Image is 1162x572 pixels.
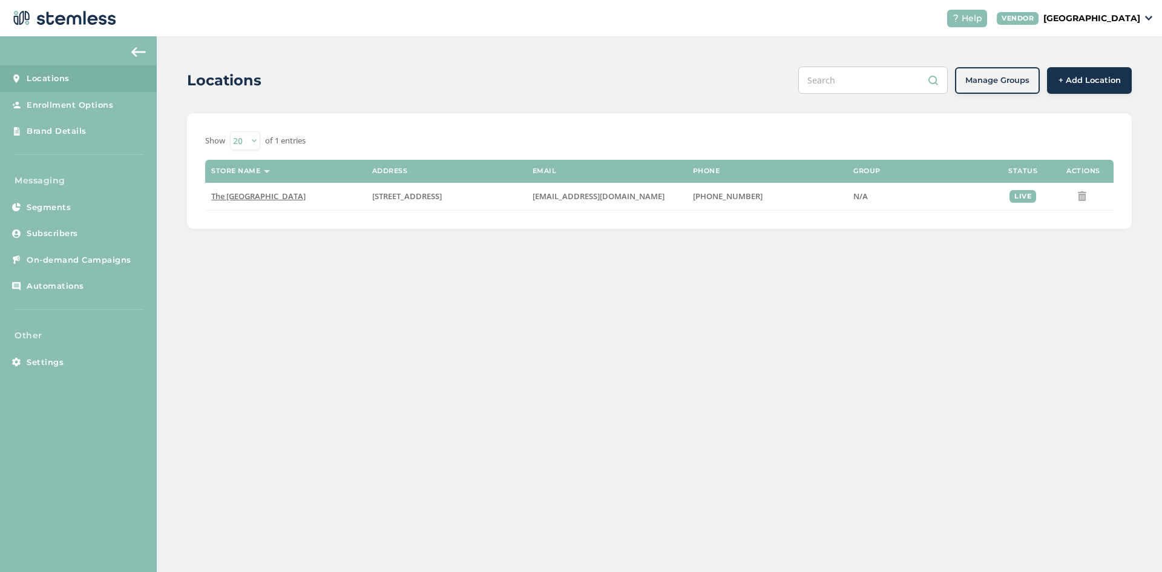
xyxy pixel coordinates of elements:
[27,125,87,137] span: Brand Details
[27,280,84,292] span: Automations
[10,6,116,30] img: logo-dark-0685b13c.svg
[27,73,70,85] span: Locations
[27,228,78,240] span: Subscribers
[1043,12,1140,25] p: [GEOGRAPHIC_DATA]
[131,47,146,57] img: icon-arrow-back-accent-c549486e.svg
[1145,16,1152,21] img: icon_down-arrow-small-66adaf34.svg
[798,67,948,94] input: Search
[962,12,982,25] span: Help
[1047,67,1132,94] button: + Add Location
[955,67,1040,94] button: Manage Groups
[27,99,113,111] span: Enrollment Options
[27,357,64,369] span: Settings
[187,70,261,91] h2: Locations
[27,202,71,214] span: Segments
[965,74,1029,87] span: Manage Groups
[952,15,959,22] img: icon-help-white-03924b79.svg
[27,254,131,266] span: On-demand Campaigns
[1101,514,1162,572] iframe: Chat Widget
[997,12,1039,25] div: VENDOR
[1059,74,1121,87] span: + Add Location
